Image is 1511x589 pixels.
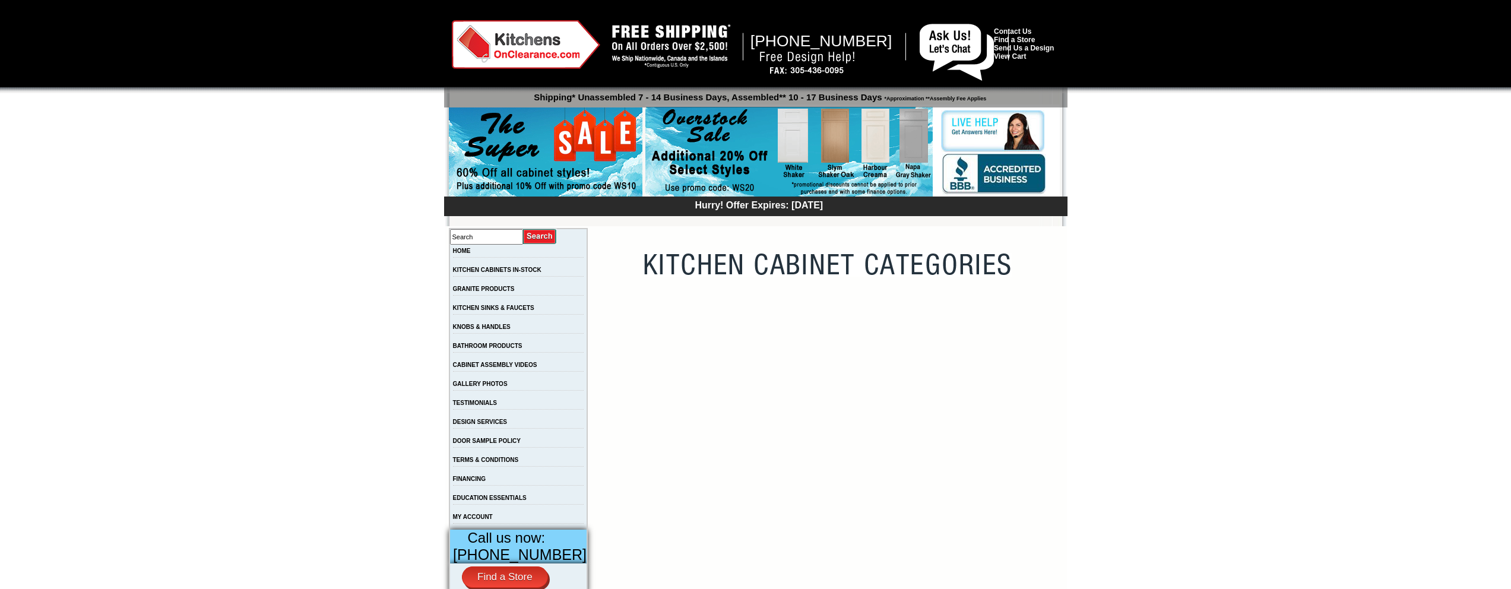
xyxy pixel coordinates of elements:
[450,87,1067,102] p: Shipping* Unassembled 7 - 14 Business Days, Assembled** 10 - 17 Business Days
[453,438,521,444] a: DOOR SAMPLE POLICY
[453,305,534,311] a: KITCHEN SINKS & FAUCETS
[462,566,548,588] a: Find a Store
[453,546,587,563] span: [PHONE_NUMBER]
[468,530,546,546] span: Call us now:
[453,324,511,330] a: KNOBS & HANDLES
[453,267,541,273] a: KITCHEN CABINETS IN-STOCK
[453,457,519,463] a: TERMS & CONDITIONS
[450,198,1067,211] div: Hurry! Offer Expires: [DATE]
[453,400,497,406] a: TESTIMONIALS
[453,286,515,292] a: GRANITE PRODUCTS
[453,419,508,425] a: DESIGN SERVICES
[453,381,508,387] a: GALLERY PHOTOS
[750,32,892,50] span: [PHONE_NUMBER]
[882,93,987,102] span: *Approximation **Assembly Fee Applies
[453,514,493,520] a: MY ACCOUNT
[994,52,1026,61] a: View Cart
[994,44,1054,52] a: Send Us a Design
[994,36,1035,44] a: Find a Store
[453,495,527,501] a: EDUCATION ESSENTIALS
[453,476,486,482] a: FINANCING
[452,20,600,69] img: Kitchens on Clearance Logo
[453,248,471,254] a: HOME
[453,343,522,349] a: BATHROOM PRODUCTS
[453,362,537,368] a: CABINET ASSEMBLY VIDEOS
[523,229,557,245] input: Submit
[994,27,1031,36] a: Contact Us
